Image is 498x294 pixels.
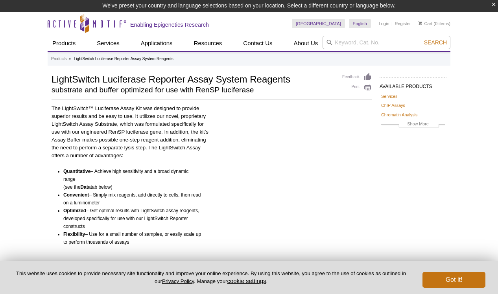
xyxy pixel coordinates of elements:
button: Search [422,39,449,46]
a: [GEOGRAPHIC_DATA] [292,19,345,28]
p: The LightSwitch™ Luciferase Assay Kit was designed to provide superior results and be easy to use... [52,105,208,160]
li: (0 items) [419,19,450,28]
b: Data [80,184,90,190]
a: ChIP Assays [381,102,405,109]
b: Flexibility [63,232,85,237]
li: » [68,57,71,61]
a: Resources [189,36,227,51]
li: | [391,19,393,28]
b: Quantitative [63,169,90,174]
button: Got it! [422,272,485,288]
a: About Us [289,36,323,51]
h2: AVAILABLE PRODUCTS [380,77,446,92]
a: Login [379,21,389,26]
a: Cart [419,21,432,26]
a: English [349,19,371,28]
b: Convenient [63,192,89,198]
iframe: Watch the Lightswitch video [214,105,371,193]
h2: Enabling Epigenetics Research [130,21,209,28]
li: – Simply mix reagents, add directly to cells, then read on a luminometer [63,191,201,207]
li: – Achieve high sensitivity and a broad dynamic range (see the tab below) [63,167,201,191]
a: Services [92,36,124,51]
h1: LightSwitch Luciferase Reporter Assay System Reagents [52,73,334,85]
a: Services [381,93,397,100]
a: Register [395,21,411,26]
a: Products [51,55,66,62]
a: Privacy Policy [162,278,194,284]
a: Products [48,36,80,51]
a: Applications [136,36,177,51]
b: Optimized [63,208,86,213]
button: cookie settings [227,277,266,284]
img: Your Cart [419,21,422,25]
a: Print [342,83,372,92]
h2: substrate and buffer optimized for use with RenSP luciferase [52,86,334,94]
a: Show More [381,120,445,129]
a: Contact Us [238,36,277,51]
a: Chromatin Analysis [381,111,417,118]
li: – Get optimal results with LightSwitch assay reagents, developed specifically for use with our Li... [63,207,201,230]
a: Feedback [342,73,372,81]
li: LightSwitch Luciferase Reporter Assay System Reagents [74,57,173,61]
li: – Use for a small number of samples, or easily scale up to perform thousands of assays [63,230,201,246]
span: Search [424,39,447,46]
p: This website uses cookies to provide necessary site functionality and improve your online experie... [13,270,409,285]
input: Keyword, Cat. No. [323,36,450,49]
